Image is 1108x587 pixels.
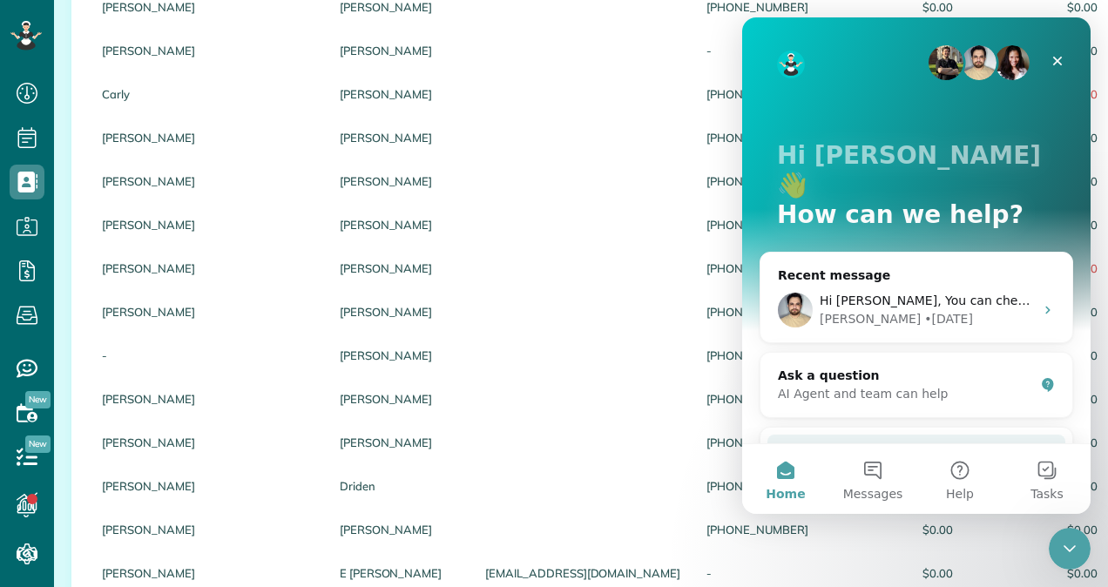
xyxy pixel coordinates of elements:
[102,132,314,144] a: [PERSON_NAME]
[288,470,321,482] span: Tasks
[340,88,459,100] a: [PERSON_NAME]
[693,159,821,203] div: [PHONE_NUMBER]
[102,349,314,361] a: -
[693,377,821,421] div: [PHONE_NUMBER]
[693,464,821,508] div: [PHONE_NUMBER]
[693,203,821,246] div: [PHONE_NUMBER]
[979,436,1098,449] span: $0.00
[979,1,1098,13] span: $0.00
[102,567,314,579] a: [PERSON_NAME]
[182,293,231,311] div: • [DATE]
[102,88,314,100] a: Carly
[693,246,821,290] div: [PHONE_NUMBER]
[17,334,331,401] div: Ask a questionAI Agent and team can help
[102,44,314,57] a: [PERSON_NAME]
[340,436,459,449] a: [PERSON_NAME]
[834,1,953,13] span: $0.00
[340,567,459,579] a: E [PERSON_NAME]
[340,132,459,144] a: [PERSON_NAME]
[979,306,1098,318] span: $0.00
[693,421,821,464] div: [PHONE_NUMBER]
[340,44,459,57] a: [PERSON_NAME]
[25,417,323,452] button: Search for help
[340,262,459,274] a: [PERSON_NAME]
[693,116,821,159] div: [PHONE_NUMBER]
[102,480,314,492] a: [PERSON_NAME]
[979,262,1098,274] span: $100.00
[25,391,51,408] span: New
[834,567,953,579] span: $0.00
[101,470,161,482] span: Messages
[979,567,1098,579] span: $0.00
[78,293,179,311] div: [PERSON_NAME]
[979,44,1098,57] span: $0.00
[102,523,314,536] a: [PERSON_NAME]
[979,88,1098,100] span: $140.00
[36,349,292,368] div: Ask a question
[102,436,314,449] a: [PERSON_NAME]
[693,290,821,334] div: [PHONE_NUMBER]
[979,175,1098,187] span: $0.00
[102,1,314,13] a: [PERSON_NAME]
[1049,528,1091,570] iframe: Intercom live chat
[87,427,174,496] button: Messages
[340,523,459,536] a: [PERSON_NAME]
[834,523,953,536] span: $0.00
[24,470,63,482] span: Home
[102,306,314,318] a: [PERSON_NAME]
[693,508,821,551] div: [PHONE_NUMBER]
[979,523,1098,536] span: $0.00
[979,480,1098,492] span: $0.00
[979,393,1098,405] span: $0.00
[300,28,331,59] div: Close
[36,368,292,386] div: AI Agent and team can help
[340,175,459,187] a: [PERSON_NAME]
[979,219,1098,231] span: $0.00
[25,435,51,453] span: New
[340,480,459,492] a: Driden
[102,393,314,405] a: [PERSON_NAME]
[742,17,1091,514] iframe: Intercom live chat
[979,132,1098,144] span: $0.00
[979,349,1098,361] span: $0.00
[340,219,459,231] a: [PERSON_NAME]
[340,306,459,318] a: [PERSON_NAME]
[102,219,314,231] a: [PERSON_NAME]
[693,334,821,377] div: [PHONE_NUMBER]
[340,349,459,361] a: [PERSON_NAME]
[102,175,314,187] a: [PERSON_NAME]
[261,427,348,496] button: Tasks
[174,427,261,496] button: Help
[204,470,232,482] span: Help
[340,1,459,13] a: [PERSON_NAME]
[340,393,459,405] a: [PERSON_NAME]
[693,29,821,72] div: -
[693,72,821,116] div: [PHONE_NUMBER]
[102,262,314,274] a: [PERSON_NAME]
